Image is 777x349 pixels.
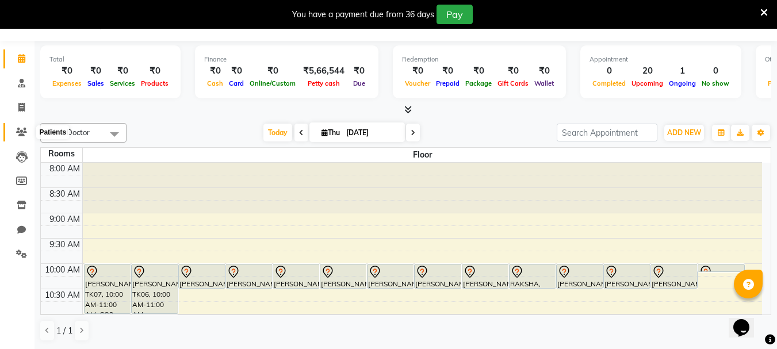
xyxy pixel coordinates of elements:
div: 20 [629,64,666,78]
span: Upcoming [629,79,666,87]
div: [PERSON_NAME], TK11, 10:00 AM-10:10 AM, PACKAGE RENEWAL [698,264,744,271]
span: Prepaid [433,79,462,87]
div: [PERSON_NAME], TK22, 10:00 AM-10:30 AM, FACE TREATMENT [273,264,319,288]
div: Redemption [402,55,557,64]
span: Floor [83,148,763,162]
span: No show [699,79,732,87]
span: Voucher [402,79,433,87]
span: Package [462,79,495,87]
div: [PERSON_NAME], TK09, 10:00 AM-10:30 AM, FACE TREATMENT [462,264,508,288]
span: Today [263,124,292,141]
div: ₹0 [462,64,495,78]
div: ₹0 [495,64,531,78]
div: ₹0 [138,64,171,78]
div: 8:00 AM [47,163,82,175]
div: [PERSON_NAME], TK06, 10:00 AM-11:00 AM, SIGNATURE GLUTA [132,264,178,313]
div: 1 [666,64,699,78]
div: [PERSON_NAME] .M., TK23, 10:00 AM-10:30 AM, FACE TREATMENT [415,264,461,288]
div: ₹0 [247,64,298,78]
button: Pay [437,5,473,24]
span: Cash [204,79,226,87]
div: [PERSON_NAME], TK12, 10:00 AM-10:30 AM, FACE TREATMENT [320,264,366,288]
span: Completed [590,79,629,87]
div: 0 [699,64,732,78]
div: [PERSON_NAME], TK16, 10:00 AM-10:30 AM, FACE TREATMENT [604,264,650,288]
div: ₹0 [402,64,433,78]
div: [PERSON_NAME], TK20, 10:00 AM-10:30 AM, PREMIUM GLUTA [557,264,603,288]
div: 10:00 AM [43,264,82,276]
div: [PERSON_NAME], TK14, 10:00 AM-10:30 AM, FACE TREATMENT [226,264,272,288]
span: Card [226,79,247,87]
div: Patients [36,125,69,139]
div: You have a payment due from 36 days [292,9,434,21]
div: [PERSON_NAME], TK21, 10:00 AM-10:30 AM, BASIC HYDRA FACIAL [179,264,225,288]
span: Due [350,79,368,87]
iframe: chat widget [729,303,765,338]
span: Sales [85,79,107,87]
span: Thu [319,128,343,137]
div: 0 [590,64,629,78]
span: 1 / 1 [56,325,72,337]
div: ₹0 [204,64,226,78]
div: 9:30 AM [47,239,82,251]
span: Online/Custom [247,79,298,87]
div: RAKSHA, TK15, 10:00 AM-10:30 AM, FACE TREATMENT [510,264,556,288]
div: ₹0 [226,64,247,78]
span: Gift Cards [495,79,531,87]
span: Wallet [531,79,557,87]
div: ₹0 [107,64,138,78]
div: 8:30 AM [47,188,82,200]
input: 2025-09-04 [343,124,400,141]
div: ₹0 [349,64,369,78]
div: 10:30 AM [43,289,82,301]
div: Finance [204,55,369,64]
span: ADD NEW [667,128,701,137]
div: ₹5,66,544 [298,64,349,78]
span: Ongoing [666,79,699,87]
div: Rooms [41,148,82,160]
span: Products [138,79,171,87]
div: 11:00 AM [43,315,82,327]
div: [PERSON_NAME], TK07, 10:00 AM-11:00 AM, CO2 FRACTIONAL LASER [85,264,131,313]
div: [PERSON_NAME], TK13, 10:00 AM-10:30 AM, FACE TREATMENT [651,264,697,288]
div: ₹0 [531,64,557,78]
span: Petty cash [305,79,343,87]
div: Appointment [590,55,732,64]
div: 9:00 AM [47,213,82,225]
div: [PERSON_NAME], TK18, 10:00 AM-10:30 AM, CLASSIC GLUTA [368,264,414,288]
input: Search Appointment [557,124,657,141]
div: ₹0 [85,64,107,78]
span: Services [107,79,138,87]
span: Expenses [49,79,85,87]
div: Total [49,55,171,64]
button: ADD NEW [664,125,704,141]
div: ₹0 [49,64,85,78]
div: ₹0 [433,64,462,78]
